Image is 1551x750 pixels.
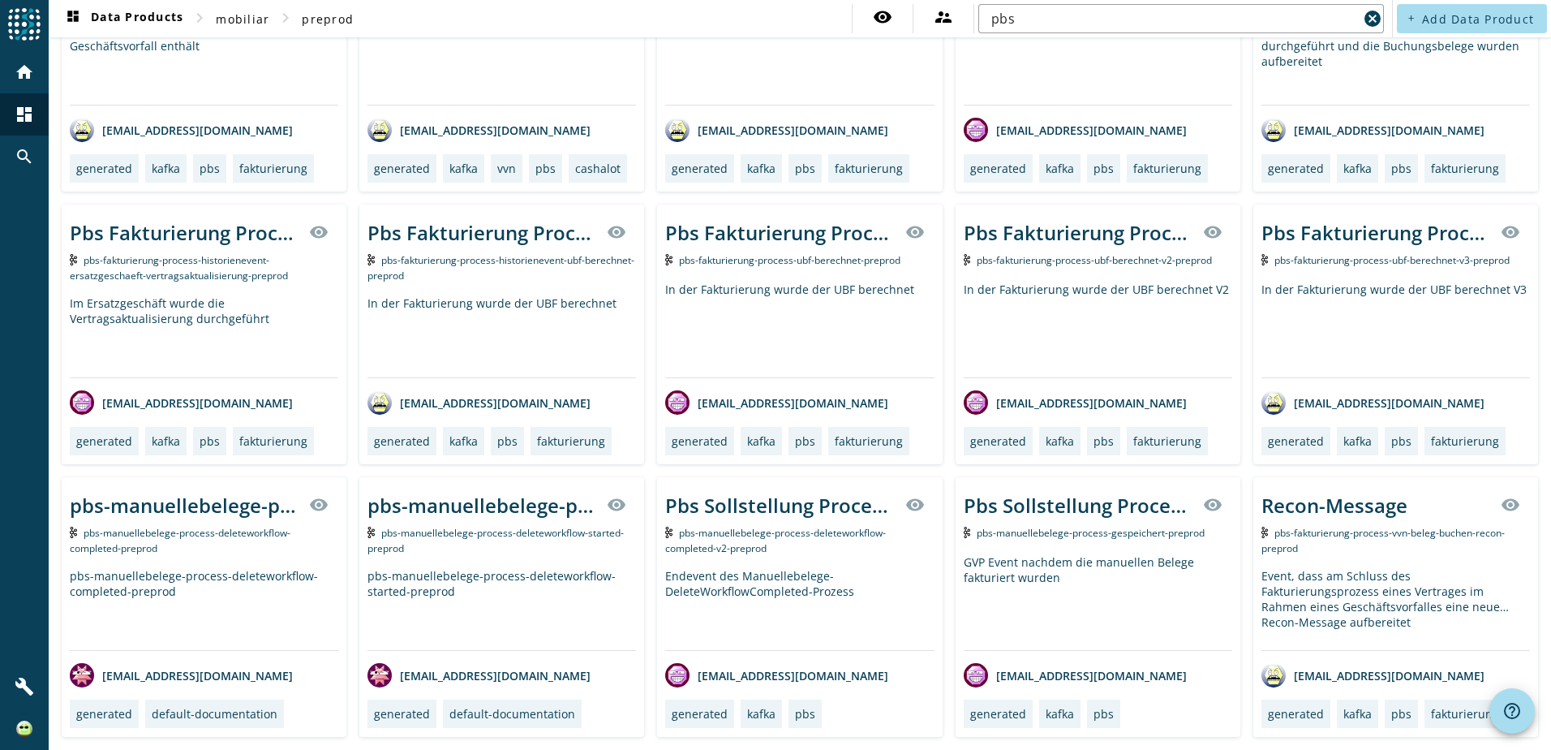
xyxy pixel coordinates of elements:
span: Kafka Topic: pbs-fakturierung-process-vvn-beleg-buchen-recon-preprod [1261,526,1506,555]
img: avatar [1261,118,1286,142]
div: pbs [1391,706,1411,722]
mat-icon: search [15,147,34,166]
img: avatar [964,118,988,142]
mat-icon: visibility [607,222,626,242]
img: avatar [70,390,94,415]
div: Pbs Fakturierung Process UBF berechnet Version 3 [1261,219,1491,246]
img: Kafka Topic: pbs-fakturierung-process-ubf-berechnet-v3-preprod [1261,254,1269,265]
mat-icon: build [15,677,34,696]
div: pbs-manuellebelege-process-deleteworkflow-started-preprod [367,568,636,650]
img: avatar [665,663,690,687]
img: avatar [665,390,690,415]
div: [EMAIL_ADDRESS][DOMAIN_NAME] [70,118,293,142]
img: avatar [1261,390,1286,415]
span: Data Products [63,9,183,28]
img: Kafka Topic: pbs-fakturierung-process-vvn-beleg-buchen-recon-preprod [1261,527,1269,538]
img: Kafka Topic: pbs-fakturierung-process-ubf-berechnet-preprod [665,254,672,265]
span: Add Data Product [1422,11,1534,27]
div: fakturierung [537,433,605,449]
div: [EMAIL_ADDRESS][DOMAIN_NAME] [964,118,1187,142]
div: kafka [449,433,478,449]
mat-icon: visibility [873,7,892,27]
span: preprod [302,11,354,27]
span: Kafka Topic: pbs-fakturierung-process-historienevent-ubf-berechnet-preprod [367,253,634,282]
div: generated [970,706,1026,722]
img: Kafka Topic: pbs-manuellebelege-process-deleteworkflow-started-preprod [367,527,375,538]
div: cashalot [575,161,621,176]
button: Add Data Product [1397,4,1547,33]
div: Infobj das alle Prämien für einen Geschäftsvorfall enthält [70,23,338,105]
div: pbs-manuellebelege-process-deleteworkflow-completed-preprod [70,492,299,519]
div: generated [76,161,132,176]
div: Pbs Fakturierung Process UBF berechnet [665,219,895,246]
mat-icon: visibility [1203,222,1222,242]
mat-icon: visibility [905,222,925,242]
span: Kafka Topic: pbs-fakturierung-process-historienevent-ersatzgeschaeft-vertragsaktualisierung-preprod [70,253,288,282]
img: avatar [70,663,94,687]
div: In der Fakturierung wurde der UBF berechnet [367,295,636,377]
div: kafka [152,161,180,176]
div: fakturierung [835,433,903,449]
div: pbs [497,433,518,449]
img: avatar [964,663,988,687]
mat-icon: visibility [1501,222,1520,242]
button: Data Products [57,4,190,33]
mat-icon: supervisor_account [934,7,953,27]
div: Der Anpassungaustritt wurde berechnet [665,23,934,105]
div: In der Fakturierung wurde der UBF berechnet V2 [964,282,1232,377]
span: Kafka Topic: pbs-fakturierung-process-ubf-berechnet-v3-preprod [1274,253,1510,267]
img: avatar [367,663,392,687]
div: Pbs Sollstellung Process Delete Workflow Completed v2 [665,492,895,519]
div: [EMAIL_ADDRESS][DOMAIN_NAME] [367,390,591,415]
div: fakturierung [1133,433,1201,449]
mat-icon: help_outline [1502,701,1522,721]
button: Clear [1361,7,1384,30]
div: generated [374,433,430,449]
div: generated [1268,706,1324,722]
div: [EMAIL_ADDRESS][DOMAIN_NAME] [1261,390,1484,415]
div: [EMAIL_ADDRESS][DOMAIN_NAME] [367,663,591,687]
div: generated [76,433,132,449]
div: [EMAIL_ADDRESS][DOMAIN_NAME] [665,663,888,687]
img: Kafka Topic: pbs-fakturierung-process-historienevent-ubf-berechnet-preprod [367,254,375,265]
img: Kafka Topic: pbs-manuellebelege-process-gespeichert-preprod [964,527,971,538]
div: In der Fakturierung wurde der UBF berechnet [665,282,934,377]
div: pbs [795,433,815,449]
div: Pbs Sollstellung Process [PERSON_NAME] gespeichert [964,492,1193,519]
img: Kafka Topic: pbs-fakturierung-process-historienevent-ersatzgeschaeft-vertragsaktualisierung-preprod [70,254,77,265]
div: Im Ersatzgeschäft wurde die Vertragsaktualisierung durchgeführt [70,295,338,377]
div: kafka [1343,433,1372,449]
mat-icon: visibility [1501,495,1520,515]
mat-icon: cancel [1363,9,1382,28]
div: [EMAIL_ADDRESS][DOMAIN_NAME] [1261,663,1484,687]
div: Event, dass am Schluss des Fakturierungsprozess eines Vertrages im Rahmen eines Geschäftsvorfalle... [1261,568,1530,650]
div: kafka [1046,433,1074,449]
div: Die Fakturierung eines Geschäftsvorfalls wurde durchgeführt und die Buchungsbelege wurden aufbere... [1261,23,1530,105]
span: Kafka Topic: pbs-manuellebelege-process-deleteworkflow-completed-preprod [70,526,290,555]
div: generated [672,433,728,449]
div: fakturierung [239,433,307,449]
div: generated [970,161,1026,176]
mat-icon: visibility [309,495,329,515]
span: Kafka Topic: pbs-manuellebelege-process-deleteworkflow-completed-v2-preprod [665,526,886,555]
img: avatar [70,118,94,142]
div: kafka [747,433,775,449]
div: pbs [795,161,815,176]
div: generated [1268,161,1324,176]
div: pbs [1391,161,1411,176]
img: Kafka Topic: pbs-manuellebelege-process-deleteworkflow-completed-preprod [70,527,77,538]
span: Kafka Topic: pbs-fakturierung-process-ubf-berechnet-v2-preprod [977,253,1212,267]
div: pbs [1093,161,1114,176]
div: generated [1268,433,1324,449]
img: avatar [964,390,988,415]
div: generated [76,706,132,722]
div: Pbs Fakturierung Process Historienevent UBF berechnet [367,219,597,246]
div: fakturierung [835,161,903,176]
div: Pbs Fakturierung Process UBF berechnet Version 2 [964,219,1193,246]
div: kafka [1046,161,1074,176]
div: [EMAIL_ADDRESS][DOMAIN_NAME] [1261,118,1484,142]
img: avatar [1261,663,1286,687]
div: fakturierung [239,161,307,176]
div: [EMAIL_ADDRESS][DOMAIN_NAME] [964,390,1187,415]
div: default-documentation [449,706,575,722]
